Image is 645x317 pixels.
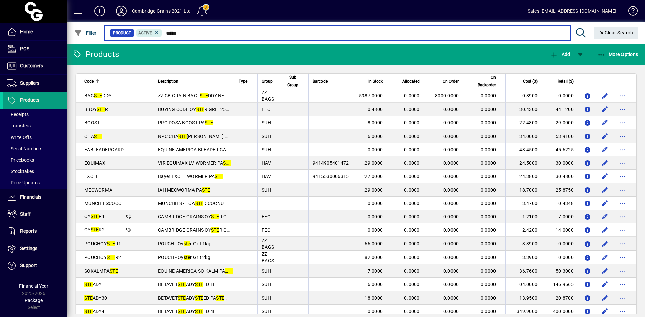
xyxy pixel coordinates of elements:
[73,27,98,39] button: Filter
[368,227,383,233] span: 0.0000
[368,77,383,85] span: In Stock
[443,174,459,179] span: 0.0000
[617,90,628,101] button: More options
[368,107,383,112] span: 0.4800
[84,77,133,85] div: Code
[20,228,37,234] span: Reports
[550,52,570,57] span: Add
[481,174,496,179] span: 0.0000
[600,144,610,155] button: Edit
[262,309,271,314] span: SUH
[216,295,224,301] em: STE
[196,107,205,112] em: STE
[600,279,610,290] button: Edit
[158,174,223,179] span: Bayer EXCEL WORMER PA
[404,227,420,233] span: 0.0000
[542,237,578,251] td: 0.0000
[200,93,208,98] em: STE
[368,282,383,287] span: 6.0000
[3,41,67,57] a: POS
[7,135,32,140] span: Write Offs
[600,306,610,317] button: Edit
[84,309,93,314] em: STE
[600,171,610,182] button: Edit
[84,160,105,166] span: EQUIMAX
[20,263,37,268] span: Support
[91,227,99,232] em: STE
[195,295,203,301] em: STE
[138,31,152,35] span: Active
[481,120,496,125] span: 0.0000
[262,174,271,179] span: HAV
[20,80,39,86] span: Suppliers
[617,238,628,249] button: More options
[113,30,131,36] span: Product
[404,174,420,179] span: 0.0000
[443,134,459,139] span: 0.0000
[20,97,39,103] span: Products
[364,255,383,260] span: 82.0000
[287,74,304,89] div: Sub Group
[505,116,542,129] td: 22.4800
[7,157,34,163] span: Pricebooks
[262,282,271,287] span: SUH
[542,116,578,129] td: 29.0000
[404,160,420,166] span: 0.0000
[158,227,245,233] span: CAMBRIDGE GRAINS OY R GRIT 2KG
[84,174,99,179] span: EXCEL
[481,134,496,139] span: 0.0000
[523,77,537,85] span: Cost ($)
[262,214,271,219] span: FEO
[262,134,271,139] span: SUH
[443,241,459,246] span: 0.0000
[528,6,616,16] div: Sales [EMAIL_ADDRESS][DOMAIN_NAME]
[600,90,610,101] button: Edit
[158,309,216,314] span: BETAVET ADY ED 4L
[262,251,274,263] span: ZZ BAGS
[158,255,210,260] span: POUCH - Oy r Grit 2kg
[202,187,210,193] em: STE
[262,160,271,166] span: HAV
[3,75,67,92] a: Suppliers
[368,268,383,274] span: 7.0000
[178,134,187,139] em: STE
[368,309,383,314] span: 0.0000
[211,227,219,233] em: STE
[443,160,459,166] span: 0.0000
[443,214,459,219] span: 0.0000
[72,49,119,60] div: Products
[542,291,578,305] td: 20.8700
[617,306,628,317] button: More options
[3,120,67,131] a: Transfers
[505,156,542,170] td: 24.5000
[443,120,459,125] span: 0.0000
[262,77,279,85] div: Group
[262,295,271,301] span: SUH
[3,131,67,143] a: Write Offs
[313,174,349,179] span: 9415530006315
[136,29,163,37] mat-chip: Activation Status: Active
[3,154,67,166] a: Pricebooks
[7,180,40,186] span: Price Updates
[404,214,420,219] span: 0.0000
[481,107,496,112] span: 0.0000
[472,74,502,89] div: On Backorder
[404,255,420,260] span: 0.0000
[7,146,42,151] span: Serial Numbers
[443,309,459,314] span: 0.0000
[600,104,610,115] button: Edit
[481,147,496,152] span: 0.0000
[481,268,496,274] span: 0.0000
[3,166,67,177] a: Stocktakes
[158,77,178,85] span: Description
[262,187,271,193] span: SUH
[195,282,203,287] em: STE
[262,268,271,274] span: SUH
[600,117,610,128] button: Edit
[433,77,465,85] div: On Order
[402,77,420,85] span: Allocated
[313,77,349,85] div: Barcode
[443,77,459,85] span: On Order
[600,131,610,142] button: Edit
[107,255,115,260] em: STE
